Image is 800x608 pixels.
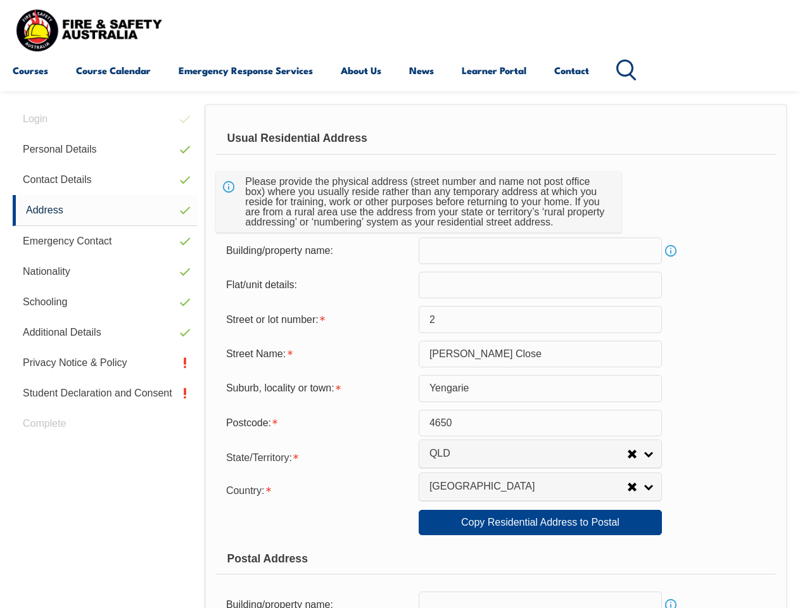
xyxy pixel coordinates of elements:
[13,195,198,226] a: Address
[216,477,419,502] div: Country is required.
[409,55,434,85] a: News
[226,452,292,463] span: State/Territory:
[216,376,419,400] div: Suburb, locality or town is required.
[216,342,419,366] div: Street Name is required.
[462,55,526,85] a: Learner Portal
[76,55,151,85] a: Course Calendar
[662,242,680,260] a: Info
[216,543,776,574] div: Postal Address
[419,510,662,535] a: Copy Residential Address to Postal
[240,172,611,232] div: Please provide the physical address (street number and name not post office box) where you usuall...
[13,348,198,378] a: Privacy Notice & Policy
[13,226,198,256] a: Emergency Contact
[216,273,419,297] div: Flat/unit details:
[216,123,776,155] div: Usual Residential Address
[429,447,627,460] span: QLD
[13,378,198,408] a: Student Declaration and Consent
[554,55,589,85] a: Contact
[216,444,419,469] div: State/Territory is required.
[341,55,381,85] a: About Us
[13,317,198,348] a: Additional Details
[216,239,419,263] div: Building/property name:
[13,287,198,317] a: Schooling
[216,307,419,331] div: Street or lot number is required.
[179,55,313,85] a: Emergency Response Services
[226,485,264,496] span: Country:
[13,134,198,165] a: Personal Details
[13,165,198,195] a: Contact Details
[429,480,627,493] span: [GEOGRAPHIC_DATA]
[216,411,419,435] div: Postcode is required.
[13,256,198,287] a: Nationality
[13,55,48,85] a: Courses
